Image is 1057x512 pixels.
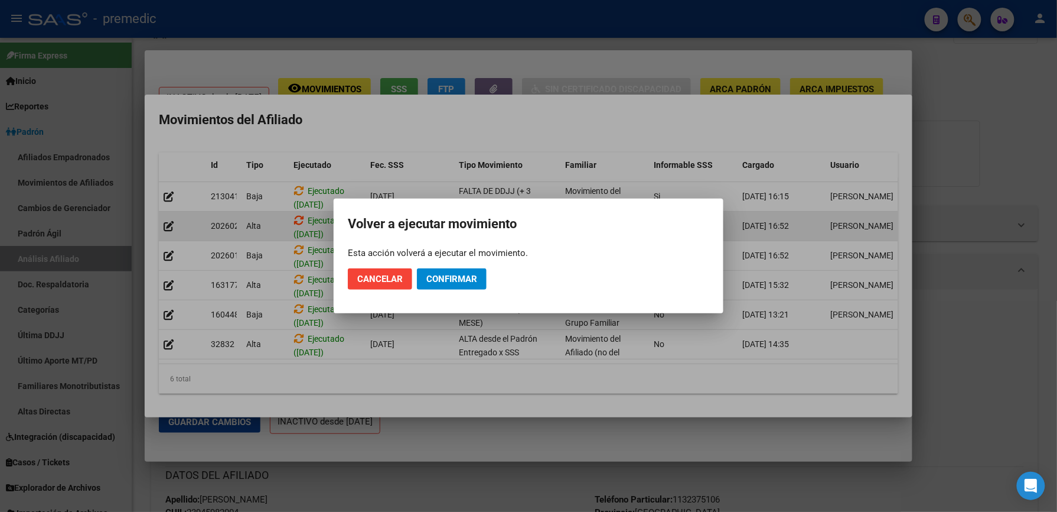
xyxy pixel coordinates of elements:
span: Cancelar [357,274,403,284]
span: Confirmar [426,274,477,284]
button: Confirmar [417,268,487,290]
button: Cancelar [348,268,412,290]
div: Open Intercom Messenger [1017,472,1045,500]
div: Esta acción volverá a ejecutar el movimiento. [348,247,709,259]
h2: Volver a ejecutar movimiento [348,213,709,235]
